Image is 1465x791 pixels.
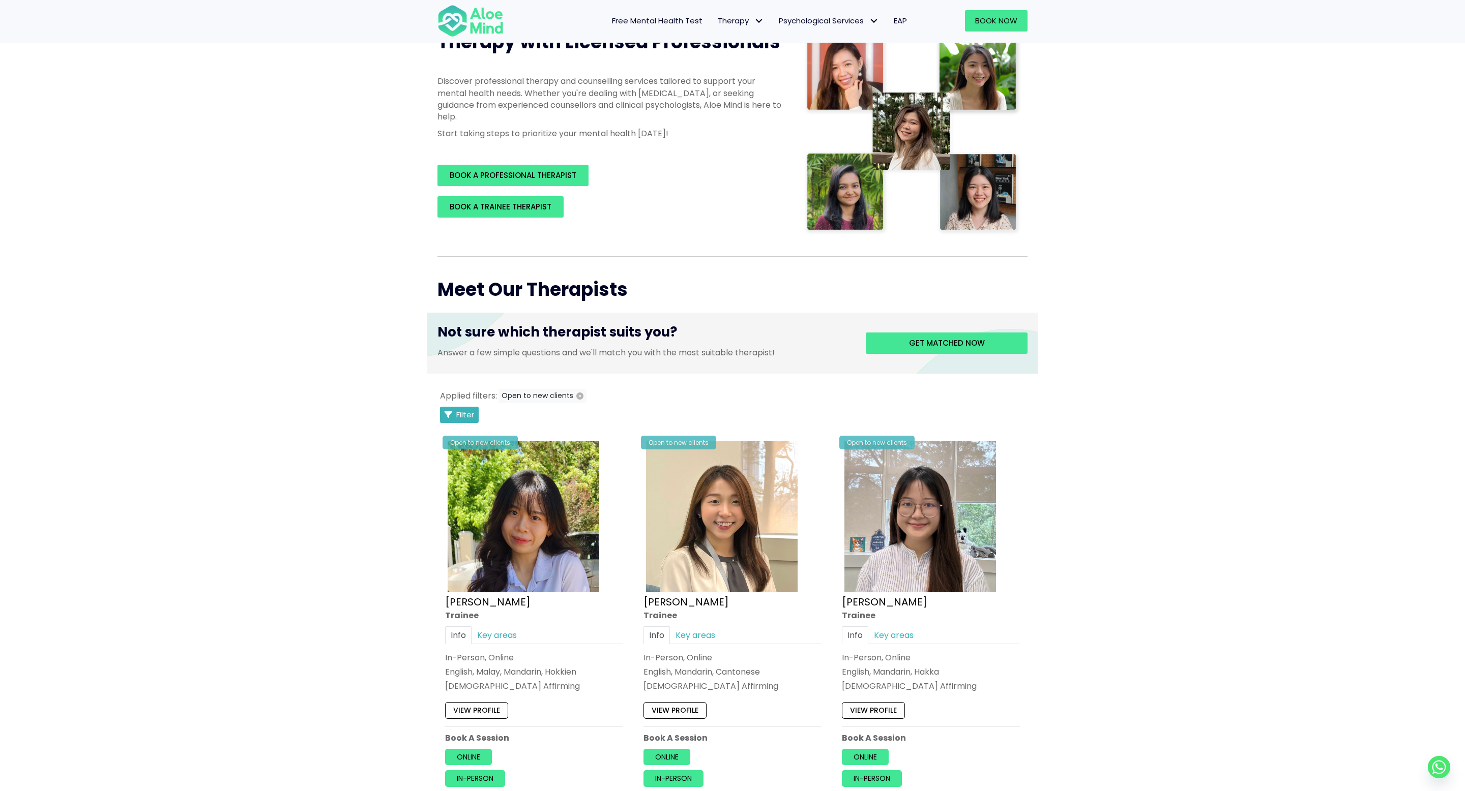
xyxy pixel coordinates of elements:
[866,332,1028,354] a: Get matched now
[437,29,780,55] span: Therapy with Licensed Professionals
[437,165,589,186] a: BOOK A PROFESSIONAL THERAPIST
[646,441,798,592] img: IMG_1660 – Tracy Kwah
[1428,756,1450,778] a: Whatsapp
[643,732,822,744] p: Book A Session
[965,10,1028,32] a: Book Now
[779,15,878,26] span: Psychological Services
[641,436,716,449] div: Open to new clients
[842,732,1020,744] p: Book A Session
[437,196,564,218] a: BOOK A TRAINEE THERAPIST
[440,390,497,402] span: Applied filters:
[437,277,628,302] span: Meet Our Therapists
[437,4,504,38] img: Aloe mind Logo
[643,749,690,765] a: Online
[718,15,764,26] span: Therapy
[868,626,919,644] a: Key areas
[643,652,822,663] div: In-Person, Online
[643,666,822,678] p: English, Mandarin, Cantonese
[445,652,623,663] div: In-Person, Online
[437,128,783,139] p: Start taking steps to prioritize your mental health [DATE]!
[445,703,508,719] a: View profile
[643,610,822,621] div: Trainee
[437,323,851,346] h3: Not sure which therapist suits you?
[804,29,1021,236] img: Therapist collage
[842,703,905,719] a: View profile
[437,75,783,123] p: Discover professional therapy and counselling services tailored to support your mental health nee...
[499,389,587,403] button: Open to new clients
[643,703,707,719] a: View profile
[670,626,721,644] a: Key areas
[450,201,551,212] span: BOOK A TRAINEE THERAPIST
[448,441,599,592] img: Aloe Mind Profile Pic – Christie Yong Kar Xin
[445,732,623,744] p: Book A Session
[472,626,522,644] a: Key areas
[842,595,927,609] a: [PERSON_NAME]
[842,771,902,787] a: In-person
[443,436,518,449] div: Open to new clients
[517,10,915,32] nav: Menu
[445,749,492,765] a: Online
[445,610,623,621] div: Trainee
[975,15,1017,26] span: Book Now
[839,436,915,449] div: Open to new clients
[842,681,1020,692] div: [DEMOGRAPHIC_DATA] Affirming
[844,441,996,592] img: IMG_3049 – Joanne Lee
[866,14,881,28] span: Psychological Services: submenu
[643,595,729,609] a: [PERSON_NAME]
[445,595,531,609] a: [PERSON_NAME]
[643,771,704,787] a: In-person
[604,10,710,32] a: Free Mental Health Test
[886,10,915,32] a: EAP
[440,407,479,423] button: Filter Listings
[445,771,505,787] a: In-person
[842,652,1020,663] div: In-Person, Online
[450,170,576,180] span: BOOK A PROFESSIONAL THERAPIST
[842,626,868,644] a: Info
[842,610,1020,621] div: Trainee
[842,666,1020,678] p: English, Mandarin, Hakka
[612,15,702,26] span: Free Mental Health Test
[445,626,472,644] a: Info
[437,347,851,358] p: Answer a few simple questions and we'll match you with the most suitable therapist!
[643,681,822,692] div: [DEMOGRAPHIC_DATA] Affirming
[445,666,623,678] p: English, Malay, Mandarin, Hokkien
[445,681,623,692] div: [DEMOGRAPHIC_DATA] Affirming
[771,10,886,32] a: Psychological ServicesPsychological Services: submenu
[710,10,771,32] a: TherapyTherapy: submenu
[643,626,670,644] a: Info
[456,409,474,420] span: Filter
[909,338,985,348] span: Get matched now
[751,14,766,28] span: Therapy: submenu
[842,749,889,765] a: Online
[894,15,907,26] span: EAP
